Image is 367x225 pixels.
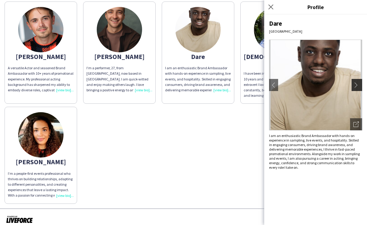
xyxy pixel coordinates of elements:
[165,65,231,93] p: I am an enthusiastic Brand Ambassador with hands-on experience in sampling, live events, and hosp...
[269,40,362,130] img: Crew avatar or photo
[350,118,362,130] div: Open photos pop-in
[264,3,367,11] h3: Profile
[244,54,310,65] div: [DEMOGRAPHIC_DATA]
[269,19,362,28] div: Dare
[254,7,299,52] img: thumb-5d49af4e12e41.jpg
[269,29,362,34] div: [GEOGRAPHIC_DATA]
[8,171,74,198] div: I’m a people-first events professional who thrives on building relationships, adapting to differe...
[8,54,74,59] div: [PERSON_NAME]
[18,112,63,158] img: thumb-6829becdbad6c.jpeg
[269,133,362,170] p: I am an enthusiastic Brand Ambassador with hands-on experience in sampling, live events, and hosp...
[86,54,152,59] div: [PERSON_NAME]
[165,54,231,59] div: Dare
[86,66,151,120] span: I’m a performer, 27, from [GEOGRAPHIC_DATA], now based in [GEOGRAPHIC_DATA]. I am quick-witted an...
[244,71,310,98] div: I have been in the brand events industry for 10 years and love what I do. As a natural extrovert ...
[97,7,142,52] img: thumb-680911477c548.jpeg
[18,7,63,52] img: thumb-a09f3048-50e3-41d2-a9e6-cd409721d296.jpg
[6,215,33,223] img: Powered by Liveforce
[8,65,74,93] p: A versatile Actor and seasoned Brand Ambassador with 10+ years of promotional experience. My prof...
[8,159,74,165] div: [PERSON_NAME]
[175,7,221,52] img: thumb-65f44e080f0e9.jpg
